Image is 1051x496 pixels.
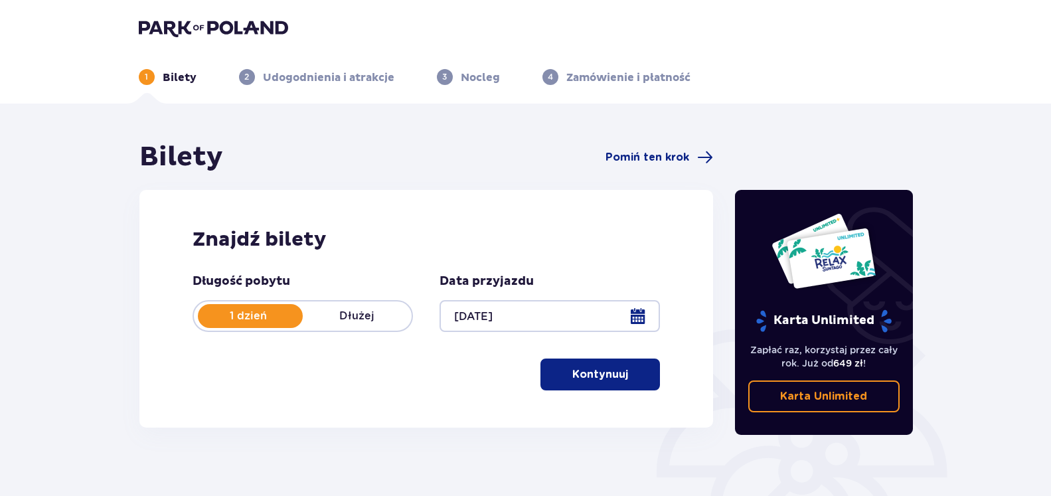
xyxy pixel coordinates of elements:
p: 4 [548,71,553,83]
p: Bilety [163,70,197,85]
img: Dwie karty całoroczne do Suntago z napisem 'UNLIMITED RELAX', na białym tle z tropikalnymi liśćmi... [771,212,876,289]
p: Udogodnienia i atrakcje [263,70,394,85]
p: Karta Unlimited [755,309,893,333]
p: 2 [244,71,249,83]
div: 1Bilety [139,69,197,85]
img: Park of Poland logo [139,19,288,37]
h2: Znajdź bilety [193,227,661,252]
p: Karta Unlimited [780,389,867,404]
span: Pomiń ten krok [606,150,689,165]
p: Zapłać raz, korzystaj przez cały rok. Już od ! [748,343,900,370]
span: 649 zł [833,358,863,369]
button: Kontynuuj [540,359,660,390]
p: Nocleg [461,70,500,85]
div: 2Udogodnienia i atrakcje [239,69,394,85]
p: Kontynuuj [572,367,628,382]
h1: Bilety [139,141,223,174]
p: 3 [442,71,447,83]
a: Pomiń ten krok [606,149,713,165]
div: 4Zamówienie i płatność [542,69,690,85]
p: Długość pobytu [193,274,290,289]
p: Zamówienie i płatność [566,70,690,85]
p: Dłużej [303,309,412,323]
div: 3Nocleg [437,69,500,85]
p: Data przyjazdu [440,274,534,289]
p: 1 dzień [194,309,303,323]
p: 1 [145,71,148,83]
a: Karta Unlimited [748,380,900,412]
